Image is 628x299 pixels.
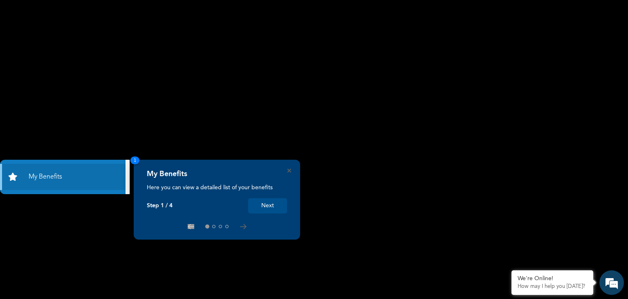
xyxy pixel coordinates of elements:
[147,183,287,192] p: Here you can view a detailed list of your benefits
[147,202,173,209] p: Step 1 / 4
[147,170,187,179] h4: My Benefits
[248,198,287,213] button: Next
[287,169,291,172] button: Close
[130,156,139,164] span: 1
[518,275,587,282] div: We're Online!
[518,283,587,290] p: How may I help you today?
